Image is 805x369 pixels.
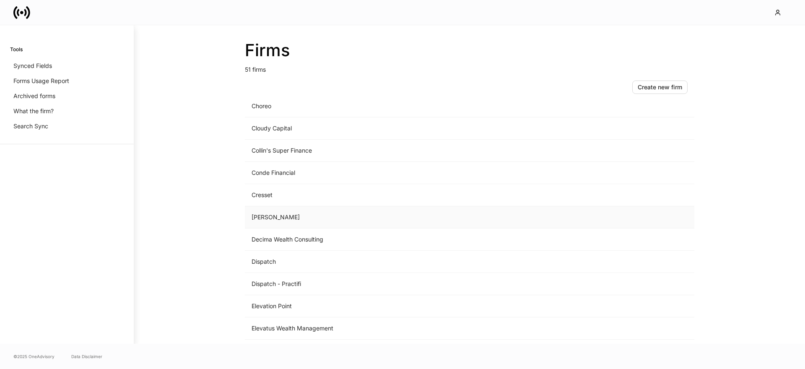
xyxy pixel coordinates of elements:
[10,45,23,53] h6: Tools
[10,104,124,119] a: What the firm?
[245,206,555,229] td: [PERSON_NAME]
[638,84,682,90] div: Create new firm
[632,81,688,94] button: Create new firm
[245,273,555,295] td: Dispatch - Practifi
[13,62,52,70] p: Synced Fields
[245,295,555,317] td: Elevation Point
[245,251,555,273] td: Dispatch
[245,140,555,162] td: Collin's Super Finance
[245,162,555,184] td: Conde Financial
[71,353,102,360] a: Data Disclaimer
[13,77,69,85] p: Forms Usage Report
[245,60,694,74] p: 51 firms
[10,58,124,73] a: Synced Fields
[245,95,555,117] td: Choreo
[13,107,54,115] p: What the firm?
[13,122,48,130] p: Search Sync
[13,92,55,100] p: Archived forms
[245,117,555,140] td: Cloudy Capital
[245,184,555,206] td: Cresset
[10,88,124,104] a: Archived forms
[245,229,555,251] td: Decima Wealth Consulting
[245,340,555,362] td: Fidelity
[10,119,124,134] a: Search Sync
[245,317,555,340] td: Elevatus Wealth Management
[245,40,694,60] h2: Firms
[10,73,124,88] a: Forms Usage Report
[13,353,55,360] span: © 2025 OneAdvisory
